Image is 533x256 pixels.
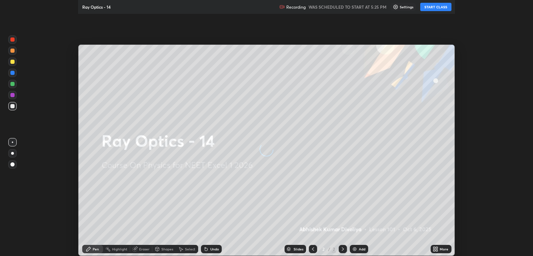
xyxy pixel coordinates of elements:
[112,247,127,251] div: Highlight
[161,247,173,251] div: Shapes
[210,247,219,251] div: Undo
[308,4,387,10] h5: WAS SCHEDULED TO START AT 5:25 PM
[320,247,327,251] div: 2
[400,5,413,9] p: Settings
[185,247,195,251] div: Select
[332,246,336,252] div: 2
[82,4,111,10] p: Ray Optics - 14
[93,247,99,251] div: Pen
[279,4,285,10] img: recording.375f2c34.svg
[328,247,330,251] div: /
[393,4,398,10] img: class-settings-icons
[440,247,448,251] div: More
[359,247,365,251] div: Add
[286,5,306,10] p: Recording
[420,3,451,11] button: START CLASS
[139,247,150,251] div: Eraser
[294,247,303,251] div: Slides
[352,246,357,252] img: add-slide-button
